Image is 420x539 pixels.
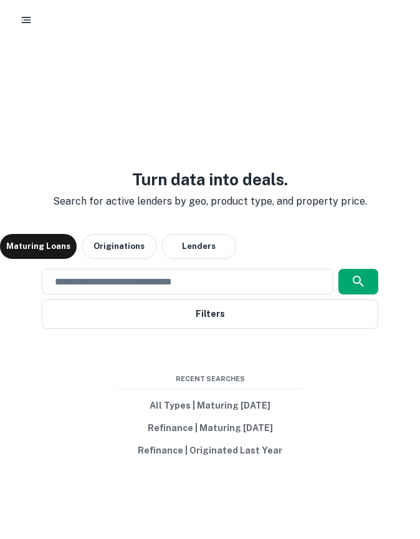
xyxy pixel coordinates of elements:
[161,234,236,259] button: Lenders
[117,374,303,384] span: Recent Searches
[117,417,303,439] button: Refinance | Maturing [DATE]
[358,439,420,499] iframe: Chat Widget
[117,439,303,462] button: Refinance | Originated Last Year
[43,167,377,192] h3: Turn data into deals.
[117,394,303,417] button: All Types | Maturing [DATE]
[82,234,156,259] button: Originations
[43,194,377,209] p: Search for active lenders by geo, product type, and property price.
[42,299,378,329] button: Filters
